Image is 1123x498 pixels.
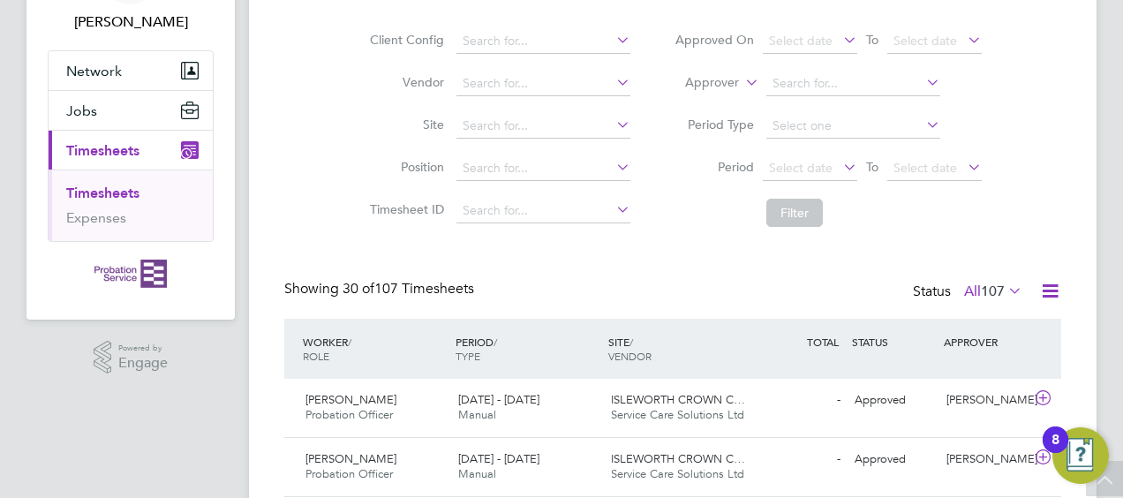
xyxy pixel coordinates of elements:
[494,335,497,349] span: /
[756,445,848,474] div: -
[118,356,168,371] span: Engage
[66,142,139,159] span: Timesheets
[365,32,444,48] label: Client Config
[303,349,329,363] span: ROLE
[48,260,214,288] a: Go to home page
[458,451,539,466] span: [DATE] - [DATE]
[66,209,126,226] a: Expenses
[611,466,744,481] span: Service Care Solutions Ltd
[848,326,939,358] div: STATUS
[608,349,652,363] span: VENDOR
[893,160,957,176] span: Select date
[451,326,604,372] div: PERIOD
[365,159,444,175] label: Position
[756,386,848,415] div: -
[675,159,754,175] label: Period
[893,33,957,49] span: Select date
[118,341,168,356] span: Powered by
[675,32,754,48] label: Approved On
[305,407,393,422] span: Probation Officer
[766,72,940,96] input: Search for...
[49,170,213,241] div: Timesheets
[48,11,214,33] span: Claire Spanner
[848,386,939,415] div: Approved
[456,156,630,181] input: Search for...
[49,51,213,90] button: Network
[807,335,839,349] span: TOTAL
[456,72,630,96] input: Search for...
[49,131,213,170] button: Timesheets
[848,445,939,474] div: Approved
[611,407,744,422] span: Service Care Solutions Ltd
[769,33,833,49] span: Select date
[66,102,97,119] span: Jobs
[458,392,539,407] span: [DATE] - [DATE]
[298,326,451,372] div: WORKER
[348,335,351,349] span: /
[365,117,444,132] label: Site
[365,74,444,90] label: Vendor
[456,199,630,223] input: Search for...
[305,392,396,407] span: [PERSON_NAME]
[913,280,1026,305] div: Status
[94,341,169,374] a: Powered byEngage
[456,114,630,139] input: Search for...
[1051,440,1059,463] div: 8
[675,117,754,132] label: Period Type
[66,185,139,201] a: Timesheets
[343,280,374,298] span: 30 of
[49,91,213,130] button: Jobs
[305,451,396,466] span: [PERSON_NAME]
[659,74,739,92] label: Approver
[766,199,823,227] button: Filter
[939,326,1031,358] div: APPROVER
[284,280,478,298] div: Showing
[964,283,1022,300] label: All
[861,28,884,51] span: To
[1052,427,1109,484] button: Open Resource Center, 8 new notifications
[305,466,393,481] span: Probation Officer
[769,160,833,176] span: Select date
[611,392,745,407] span: ISLEWORTH CROWN C…
[343,280,474,298] span: 107 Timesheets
[94,260,166,288] img: probationservice-logo-retina.png
[458,407,496,422] span: Manual
[766,114,940,139] input: Select one
[604,326,757,372] div: SITE
[458,466,496,481] span: Manual
[861,155,884,178] span: To
[456,349,480,363] span: TYPE
[66,63,122,79] span: Network
[611,451,745,466] span: ISLEWORTH CROWN C…
[939,445,1031,474] div: [PERSON_NAME]
[629,335,633,349] span: /
[365,201,444,217] label: Timesheet ID
[939,386,1031,415] div: [PERSON_NAME]
[456,29,630,54] input: Search for...
[981,283,1005,300] span: 107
